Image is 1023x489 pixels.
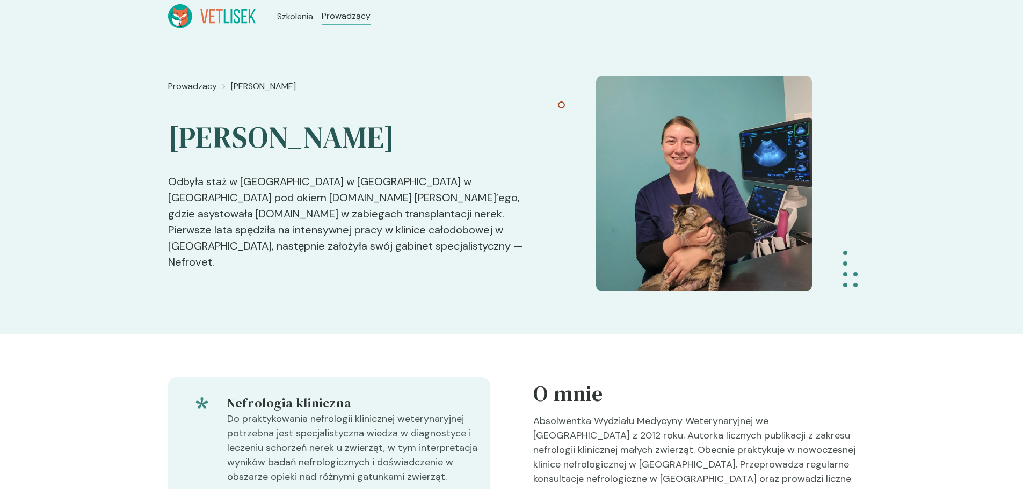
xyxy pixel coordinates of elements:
a: Prowadzacy [168,80,217,93]
a: Prowadzący [322,10,371,23]
p: Odbyła staż w [GEOGRAPHIC_DATA] w [GEOGRAPHIC_DATA] w [GEOGRAPHIC_DATA] pod okiem [DOMAIN_NAME] [... [168,156,542,270]
a: Szkolenia [277,10,313,23]
a: [PERSON_NAME] [231,80,296,93]
h5: Nefrologia kliniczna [227,395,481,412]
img: 42fc99e3-df70-4eb2-977a-d53acdb57acf_Barbara+Zacharewicz.jpg [596,76,812,291]
h2: [PERSON_NAME] [168,97,542,156]
h5: O mnie [533,377,855,410]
